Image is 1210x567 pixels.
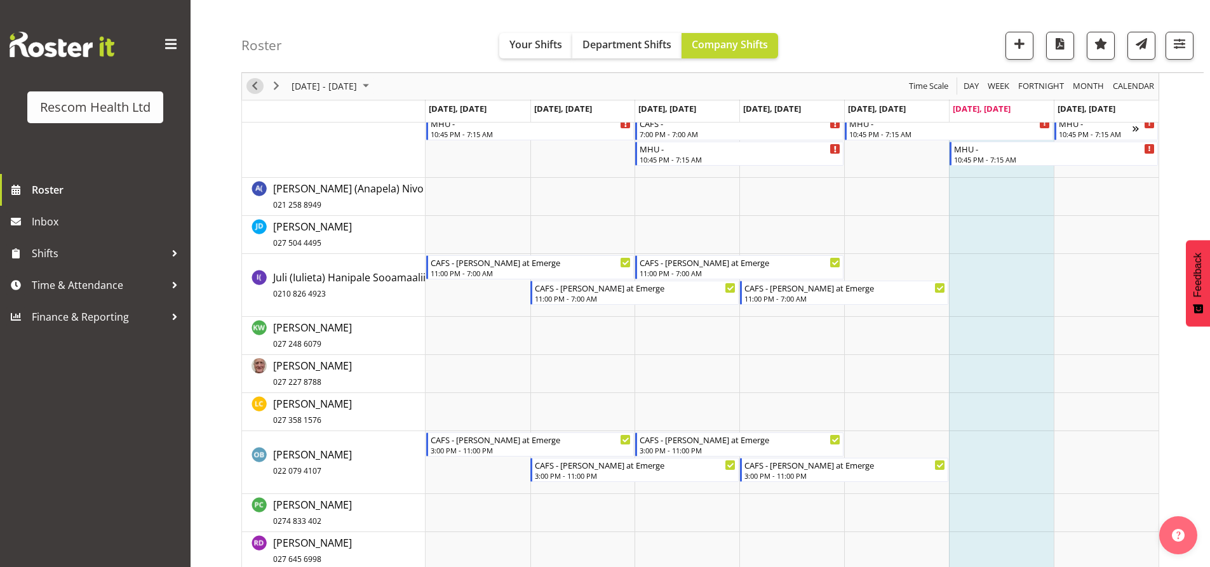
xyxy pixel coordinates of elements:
span: Company Shifts [692,37,768,51]
button: Month [1111,79,1157,95]
span: [DATE], [DATE] [953,103,1011,114]
div: 3:00 PM - 11:00 PM [640,445,840,455]
div: Olive Bartlett"s event - CAFS - Lance at Emerge Begin From Thursday, October 2, 2025 at 3:00:00 P... [740,458,948,482]
button: Next [268,79,285,95]
td: Liz Collett resource [242,393,426,431]
div: 7:00 PM - 7:00 AM [640,129,840,139]
a: [PERSON_NAME]027 645 6998 [273,535,352,566]
span: [DATE], [DATE] [848,103,906,114]
img: Rosterit website logo [10,32,114,57]
h4: Roster [241,38,282,53]
div: No Staff Member"s event - MHU - Begin From Monday, September 29, 2025 at 10:45:00 PM GMT+13:00 En... [426,116,635,140]
span: Shifts [32,244,165,263]
a: [PERSON_NAME]027 227 8788 [273,358,352,389]
button: Highlight an important date within the roster. [1087,32,1115,60]
div: Olive Bartlett"s event - CAFS - Lance at Emerge Begin From Monday, September 29, 2025 at 3:00:00 ... [426,432,635,457]
button: Fortnight [1016,79,1066,95]
div: Juli (Iulieta) Hanipale Sooamaalii"s event - CAFS - Lance Marelle at Emerge Begin From Monday, Se... [426,255,635,279]
span: 027 358 1576 [273,415,321,425]
div: CAFS - [PERSON_NAME] at Emerge [640,433,840,446]
button: Your Shifts [499,33,572,58]
div: Juli (Iulieta) Hanipale Sooamaalii"s event - CAFS - Lance at Emerge Begin From Wednesday, October... [635,255,844,279]
span: Time & Attendance [32,276,165,295]
span: 021 258 8949 [273,199,321,210]
div: 3:00 PM - 11:00 PM [744,470,945,481]
div: 10:45 PM - 7:15 AM [1059,129,1133,139]
div: CAFS - [PERSON_NAME] at Emerge [744,281,945,294]
div: 11:00 PM - 7:00 AM [535,293,736,304]
span: 027 227 8788 [273,377,321,387]
span: Department Shifts [582,37,671,51]
div: next period [266,73,287,100]
div: MHU - [431,117,631,130]
div: CAFS - [PERSON_NAME] at Emerge [535,458,736,471]
div: No Staff Member"s event - MHU - Begin From Saturday, October 4, 2025 at 10:45:00 PM GMT+13:00 End... [950,142,1158,166]
div: Olive Bartlett"s event - CAFS - Lance at Emerge Begin From Tuesday, September 30, 2025 at 3:00:00... [530,458,739,482]
button: October 2025 [290,79,375,95]
div: MHU - [954,142,1155,155]
button: Download a PDF of the roster according to the set date range. [1046,32,1074,60]
button: Filter Shifts [1166,32,1193,60]
td: Kenneth Tunnicliff resource [242,355,426,393]
button: Send a list of all shifts for the selected filtered period to all rostered employees. [1127,32,1155,60]
span: Feedback [1192,253,1204,297]
button: Previous [246,79,264,95]
div: previous period [244,73,266,100]
span: [PERSON_NAME] [273,498,352,527]
span: 0210 826 4923 [273,288,326,299]
span: [PERSON_NAME] [273,359,352,388]
div: CAFS - [PERSON_NAME] at Emerge [431,256,631,269]
td: Olive Bartlett resource [242,431,426,494]
span: Your Shifts [509,37,562,51]
span: [PERSON_NAME] [273,397,352,426]
span: [DATE], [DATE] [534,103,592,114]
div: Rescom Health Ltd [40,98,151,117]
button: Timeline Day [962,79,981,95]
div: CAFS - [PERSON_NAME] at Emerge [431,433,631,446]
span: 027 645 6998 [273,554,321,564]
a: [PERSON_NAME]0274 833 402 [273,497,352,528]
div: 3:00 PM - 11:00 PM [431,445,631,455]
td: Kaye Wishart resource [242,317,426,355]
a: [PERSON_NAME]022 079 4107 [273,447,352,477]
div: CAFS - [PERSON_NAME] at Emerge [640,256,840,269]
span: Roster [32,180,184,199]
div: Juli (Iulieta) Hanipale Sooamaalii"s event - CAFS - Lance at Emerge Begin From Tuesday, September... [530,281,739,305]
button: Timeline Week [986,79,1012,95]
span: [DATE], [DATE] [429,103,487,114]
td: Pat Carson resource [242,494,426,532]
div: CAFS - [640,117,840,130]
a: [PERSON_NAME] (Anapela) Nivo021 258 8949 [273,181,424,211]
button: Department Shifts [572,33,682,58]
span: [PERSON_NAME] [273,536,352,565]
div: MHU - [849,117,1050,130]
span: [DATE] - [DATE] [290,79,358,95]
span: Month [1072,79,1105,95]
a: [PERSON_NAME]027 248 6079 [273,320,352,350]
img: help-xxl-2.png [1172,529,1185,542]
span: Week [986,79,1011,95]
span: calendar [1112,79,1155,95]
span: Fortnight [1017,79,1065,95]
span: 027 248 6079 [273,338,321,349]
div: MHU - [1059,117,1133,130]
div: CAFS - [PERSON_NAME] at Emerge [744,458,945,471]
button: Timeline Month [1071,79,1106,95]
span: Juli (Iulieta) Hanipale Sooamaalii [273,270,426,300]
span: 022 079 4107 [273,465,321,476]
button: Company Shifts [682,33,778,58]
div: 11:00 PM - 7:00 AM [640,268,840,278]
span: Inbox [32,212,184,231]
span: [DATE], [DATE] [1058,103,1115,114]
div: 3:00 PM - 11:00 PM [535,470,736,481]
span: 027 504 4495 [273,237,321,248]
td: Juli (Iulieta) Hanipale Sooamaalii resource [242,254,426,317]
div: No Staff Member"s event - MHU - Begin From Sunday, October 5, 2025 at 10:45:00 PM GMT+13:00 Ends ... [1054,116,1158,140]
div: Olive Bartlett"s event - CAFS - Lance at Emerge Begin From Wednesday, October 1, 2025 at 3:00:00 ... [635,432,844,457]
div: 10:45 PM - 7:15 AM [954,154,1155,164]
div: 11:00 PM - 7:00 AM [431,268,631,278]
a: [PERSON_NAME]027 504 4495 [273,219,352,250]
div: 10:45 PM - 7:15 AM [849,129,1050,139]
div: 10:45 PM - 7:15 AM [640,154,840,164]
div: Juli (Iulieta) Hanipale Sooamaalii"s event - CAFS - Lance at Emerge Begin From Thursday, October ... [740,281,948,305]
